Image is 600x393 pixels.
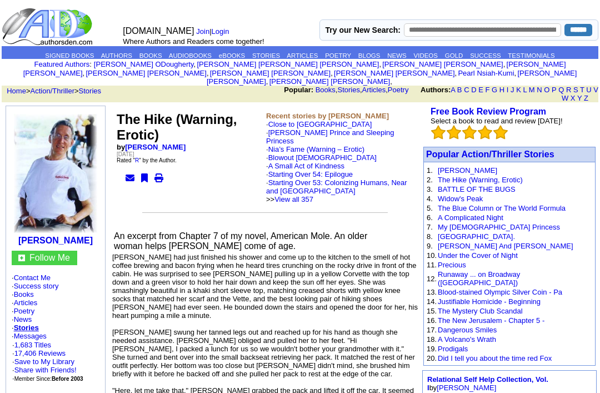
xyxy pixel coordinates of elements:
a: [GEOGRAPHIC_DATA]. [438,232,515,241]
a: H [499,86,504,94]
font: : [34,60,91,68]
a: Articles [362,86,386,94]
font: 19. [427,345,437,353]
a: Save to My Library [14,357,74,366]
font: 2. [427,176,433,184]
a: BOOKS [139,52,162,59]
a: A Small Act of Kindness [268,162,344,170]
b: Authors: [421,86,451,94]
a: Relational Self Help Collection, Vol. I [427,375,548,392]
a: The Blue Column or The World Formula [438,204,566,212]
a: VIDEOS [414,52,438,59]
font: 5. [427,204,433,212]
a: ARTICLES [287,52,318,59]
a: NEWS [387,52,407,59]
font: i [381,62,382,68]
a: AUTHORS [101,52,132,59]
a: [PERSON_NAME] [PERSON_NAME] [PERSON_NAME] [197,60,379,68]
font: , , , , , , , , , , [23,60,577,86]
a: Prodigals [438,345,468,353]
font: An excerpt from Chapter 7 of my novel, American Mole. An older woman helps [PERSON_NAME] come of ... [114,231,367,251]
a: View all 357 [274,195,313,203]
a: Books [14,290,34,299]
a: Contact Me [14,273,51,282]
font: 18. [427,335,437,344]
a: Poetry [388,86,409,94]
font: 1. [427,166,433,175]
a: Pearl Nsiah-Kumi [458,69,514,77]
font: by [427,375,548,392]
font: > > [3,87,101,95]
img: bigemptystars.png [447,125,461,140]
a: GOLD [445,52,463,59]
a: Y [577,94,582,102]
font: · [266,162,407,203]
a: U [586,86,591,94]
a: [PERSON_NAME] [125,143,186,151]
a: Popular Action/Thriller Stories [426,150,554,159]
a: Z [584,94,588,102]
b: Recent stories by [PERSON_NAME] [266,112,389,120]
b: [PERSON_NAME] [18,236,93,245]
a: Starting Over 53: Colonizing Humans, Near and [GEOGRAPHIC_DATA] [266,178,407,195]
a: B [457,86,462,94]
a: A Complicated Night [438,213,503,222]
a: S [573,86,578,94]
font: i [505,62,506,68]
img: bigemptystars.png [431,125,446,140]
font: i [84,71,86,77]
font: Follow Me [29,253,70,262]
a: Featured Authors [34,60,89,68]
font: 15. [427,307,437,315]
a: T [580,86,584,94]
a: G [492,86,497,94]
a: [PERSON_NAME] [437,384,496,392]
a: Free Book Review Program [431,107,546,116]
font: 6. [427,213,433,222]
img: bigemptystars.png [462,125,477,140]
a: Blowout [DEMOGRAPHIC_DATA] [268,153,377,162]
a: O [544,86,549,94]
a: [PERSON_NAME] [438,166,497,175]
a: The Hike (Warning, Erotic) [438,176,523,184]
a: [PERSON_NAME] [PERSON_NAME] [269,77,390,86]
a: Poetry [14,307,35,315]
a: News [14,315,32,324]
font: · · [12,341,83,382]
a: [PERSON_NAME] [PERSON_NAME] [23,60,566,77]
a: Articles [14,299,38,307]
font: · [266,153,407,203]
a: Messages [14,332,47,340]
font: i [516,71,517,77]
a: [PERSON_NAME] [PERSON_NAME] [207,69,577,86]
a: 1,683 Titles [14,341,52,349]
a: E [478,86,483,94]
a: Runaway ... on Broadway ([GEOGRAPHIC_DATA]) [438,270,520,287]
a: Nia’s Fame (Warning – Erotic) [268,145,364,153]
font: 20. [427,354,437,362]
a: R [135,157,139,163]
font: 8. [427,232,433,241]
a: Did I tell you about the time red Fox [438,354,552,362]
a: Action/Thriller [31,87,74,95]
a: [PERSON_NAME] Prince and Sleeping Princess [266,128,394,145]
font: i [196,62,197,68]
font: , , , [284,86,598,102]
font: i [333,71,334,77]
b: Popular: [284,86,313,94]
font: 11. [427,261,437,269]
a: [PERSON_NAME] ODougherty [94,60,194,68]
a: A Volcano's Wrath [438,335,496,344]
a: Join [196,27,209,36]
a: K [516,86,521,94]
a: Blood-stained Olympic Silver Coin - Pa [438,288,562,296]
a: J [511,86,514,94]
font: The Hike (Warning, Erotic) [117,112,237,142]
a: [PERSON_NAME] [PERSON_NAME] [334,69,454,77]
a: Justifiable Homicide - Beginning [438,297,541,306]
font: 14. [427,297,437,306]
a: TESTIMONIALS [508,52,554,59]
a: P [552,86,556,94]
